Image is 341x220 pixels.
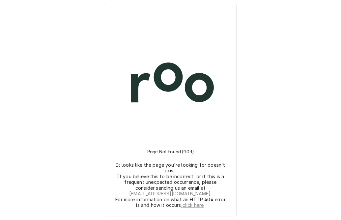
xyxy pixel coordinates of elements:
div: Logo and Instructions Container [113,12,228,208]
p: For more information on what an HTTP 404 error is and how it occurs, . [115,197,226,208]
div: Instructions [113,141,228,208]
a: click here [183,202,204,208]
a: [EMAIL_ADDRESS][DOMAIN_NAME] [129,191,211,197]
img: Logo [113,26,228,141]
h3: Page Not Found (404) [147,141,194,162]
p: It looks like the page you're looking for doesn't exist. [115,162,226,174]
p: If you believe this to be incorrect, or if this is a frequent unexpected occurrence, please consi... [115,174,226,197]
